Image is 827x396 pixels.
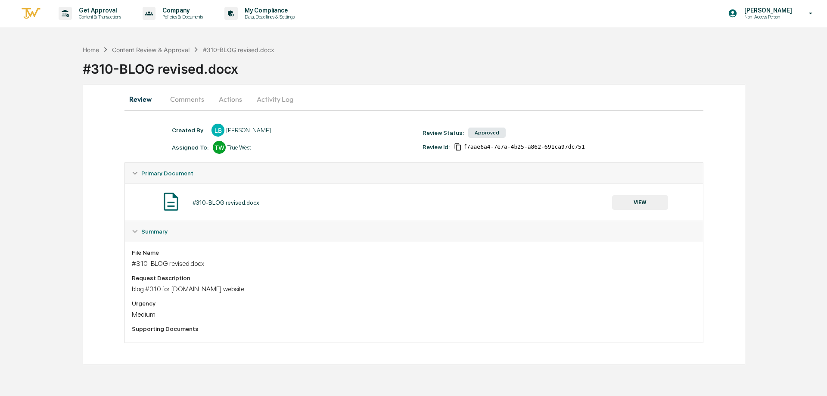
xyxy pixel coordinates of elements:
p: [PERSON_NAME] [737,7,796,14]
span: f7aae6a4-7e7a-4b25-a862-691ca97dc751 [463,143,585,150]
button: Activity Log [250,89,300,109]
div: Assigned To: [172,144,208,151]
div: secondary tabs example [124,89,703,109]
div: Summary [125,221,703,242]
div: Urgency [132,300,696,307]
div: Review Status: [423,129,464,136]
div: LB [211,124,224,137]
div: #310-BLOG revised.docx [193,199,259,206]
div: Summary [125,242,703,343]
div: Content Review & Approval [112,46,190,53]
div: Medium [132,310,696,318]
img: logo [21,6,41,21]
div: #310-BLOG revised.docx [83,54,827,77]
div: Home [83,46,99,53]
div: #310-BLOG revised.docx [132,259,696,268]
div: Primary Document [125,163,703,184]
div: [PERSON_NAME] [226,127,271,134]
div: Request Description [132,274,696,281]
p: Company [155,7,207,14]
div: Supporting Documents [132,325,696,332]
div: File Name [132,249,696,256]
p: Get Approval [72,7,125,14]
div: True West [227,144,251,151]
span: Primary Document [141,170,193,177]
span: Summary [141,228,168,235]
button: Actions [211,89,250,109]
img: Document Icon [160,191,182,212]
button: VIEW [612,195,668,210]
div: #310-BLOG revised.docx [203,46,274,53]
button: Review [124,89,163,109]
div: blog #310 for [DOMAIN_NAME] website [132,285,696,293]
div: Created By: ‎ ‎ [172,127,207,134]
div: TW [213,141,226,154]
button: Comments [163,89,211,109]
div: Review Id: [423,143,450,150]
p: Content & Transactions [72,14,125,20]
p: Non-Access Person [737,14,796,20]
div: Approved [468,128,506,138]
p: Policies & Documents [155,14,207,20]
p: Data, Deadlines & Settings [238,14,299,20]
p: My Compliance [238,7,299,14]
div: Primary Document [125,184,703,221]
